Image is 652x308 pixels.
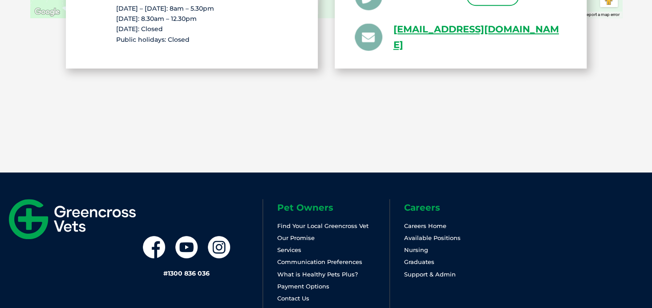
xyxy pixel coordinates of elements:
[277,271,358,278] a: What is Healthy Pets Plus?
[404,222,446,229] a: Careers Home
[404,203,516,212] h6: Careers
[277,295,309,302] a: Contact Us
[404,271,456,278] a: Support & Admin
[277,203,389,212] h6: Pet Owners
[404,234,461,241] a: Available Positions
[163,269,210,277] a: #1300 836 036
[277,258,362,265] a: Communication Preferences
[404,258,434,265] a: Graduates
[163,269,168,277] span: #
[404,246,428,253] a: Nursing
[277,234,315,241] a: Our Promise
[277,246,301,253] a: Services
[277,283,329,290] a: Payment Options
[393,22,567,53] a: [EMAIL_ADDRESS][DOMAIN_NAME]
[277,222,369,229] a: Find Your Local Greencross Vet
[116,4,267,45] p: [DATE] – [DATE]: 8am – 5.30pm [DATE]: 8.30am – 12.30pm [DATE]: Closed Public holidays: Closed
